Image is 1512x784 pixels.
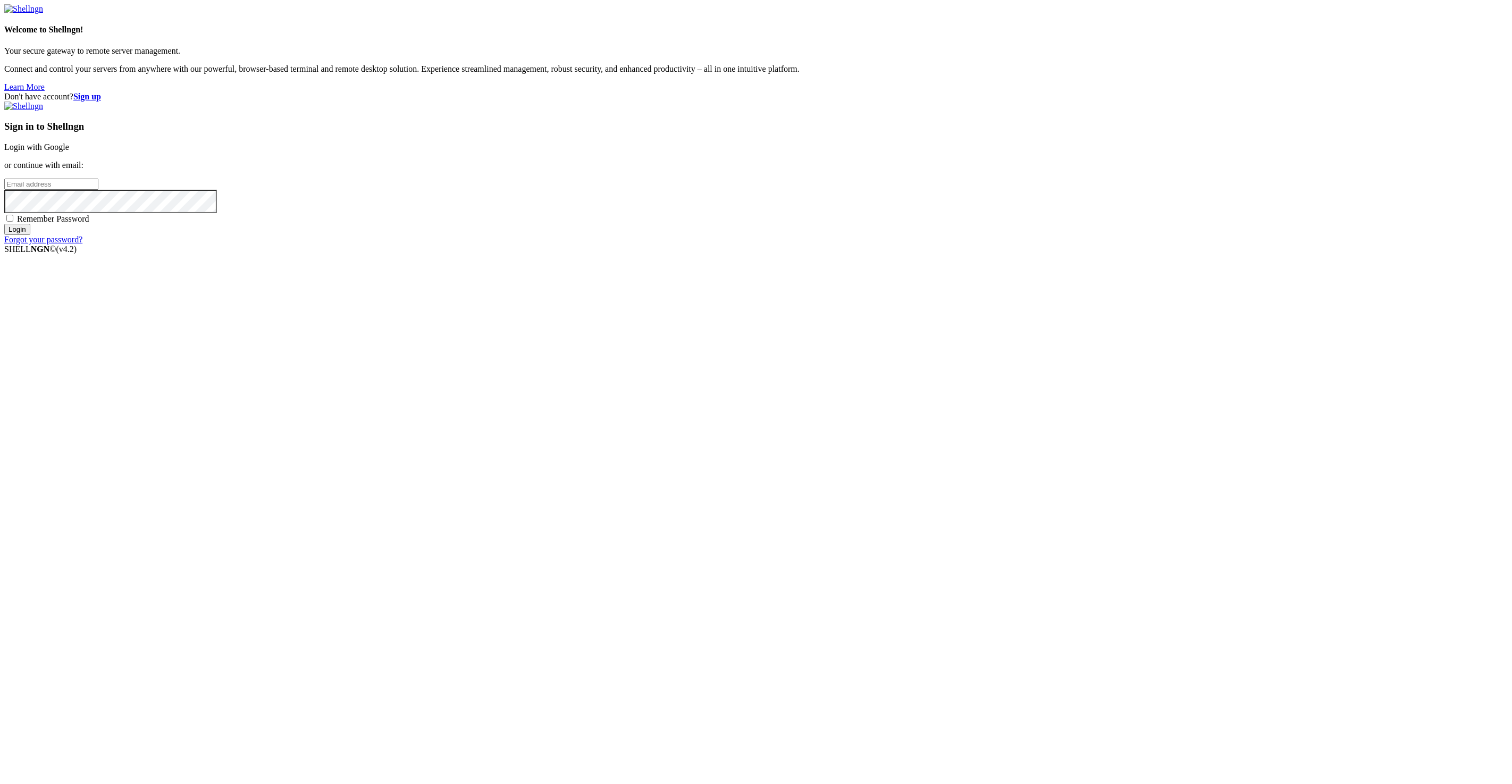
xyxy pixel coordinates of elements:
[4,245,77,254] span: SHELL ©
[4,142,69,151] a: Login with Google
[17,214,89,223] span: Remember Password
[31,245,50,254] b: NGN
[4,102,43,111] img: Shellngn
[73,92,101,101] a: Sign up
[4,46,1508,56] p: Your secure gateway to remote server management.
[4,4,43,14] img: Shellngn
[4,179,98,190] input: Email address
[4,224,30,235] input: Login
[4,235,82,244] a: Forgot your password?
[4,82,45,91] a: Learn More
[4,121,1508,132] h3: Sign in to Shellngn
[4,25,1508,35] h4: Welcome to Shellngn!
[4,64,1508,74] p: Connect and control your servers from anywhere with our powerful, browser-based terminal and remo...
[4,92,1508,102] div: Don't have account?
[6,215,13,222] input: Remember Password
[4,161,1508,170] p: or continue with email:
[56,245,77,254] span: 4.2.0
